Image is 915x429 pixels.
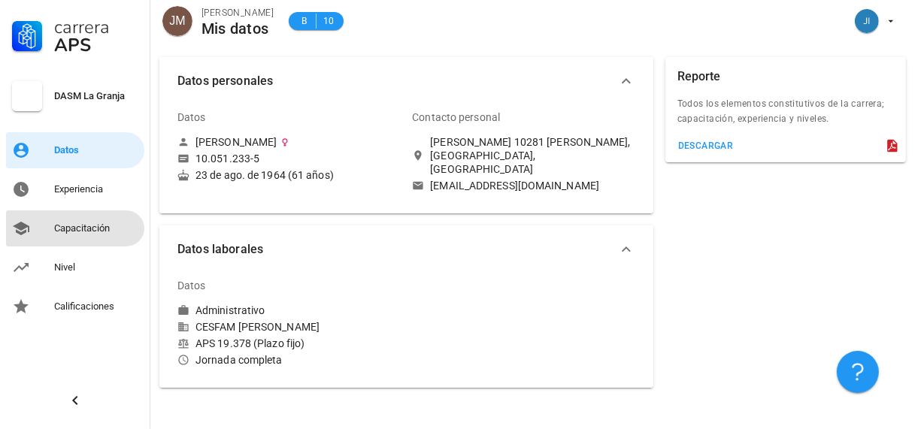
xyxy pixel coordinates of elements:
div: Capacitación [54,222,138,234]
div: Datos [177,99,206,135]
div: Reporte [677,57,721,96]
a: Calificaciones [6,289,144,325]
div: Experiencia [54,183,138,195]
div: Datos [54,144,138,156]
div: 10.051.233-5 [195,152,259,165]
a: Nivel [6,249,144,285]
div: descargar [677,140,734,151]
div: [PERSON_NAME] [195,135,277,149]
div: Calificaciones [54,301,138,313]
a: [EMAIL_ADDRESS][DOMAIN_NAME] [412,179,635,192]
div: [PERSON_NAME] [201,5,274,20]
div: Contacto personal [412,99,500,135]
a: Experiencia [6,171,144,207]
span: Datos laborales [177,239,617,260]
div: avatar [162,6,192,36]
div: Carrera [54,18,138,36]
a: Capacitación [6,210,144,246]
div: Jornada completa [177,353,400,367]
span: B [298,14,310,29]
div: avatar [855,9,879,33]
div: 23 de ago. de 1964 (61 años) [177,168,400,182]
div: Todos los elementos constitutivos de la carrera; capacitación, experiencia y niveles. [665,96,906,135]
div: APS [54,36,138,54]
div: [PERSON_NAME] 10281 [PERSON_NAME], [GEOGRAPHIC_DATA], [GEOGRAPHIC_DATA] [430,135,635,176]
div: APS 19.378 (Plazo fijo) [177,337,400,350]
div: DASM La Granja [54,90,138,102]
button: descargar [671,135,740,156]
span: 10 [323,14,335,29]
div: Mis datos [201,20,274,37]
div: CESFAM [PERSON_NAME] [177,320,400,334]
a: Datos [6,132,144,168]
span: Datos personales [177,71,617,92]
button: Datos personales [159,57,653,105]
div: Nivel [54,261,138,273]
div: Administrativo [195,304,265,317]
span: JM [169,6,185,36]
div: Datos [177,267,206,304]
div: [EMAIL_ADDRESS][DOMAIN_NAME] [430,179,599,192]
button: Datos laborales [159,225,653,273]
a: [PERSON_NAME] 10281 [PERSON_NAME], [GEOGRAPHIC_DATA], [GEOGRAPHIC_DATA] [412,135,635,176]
